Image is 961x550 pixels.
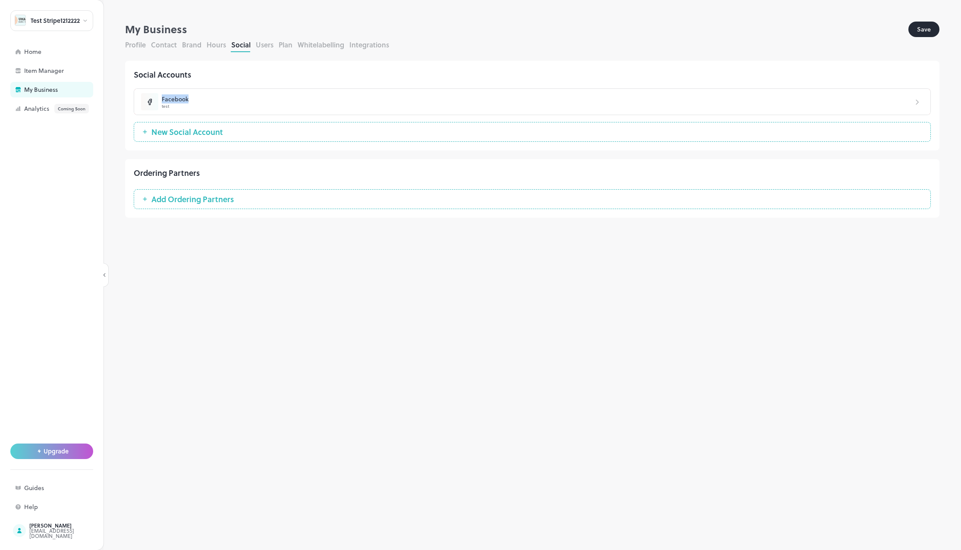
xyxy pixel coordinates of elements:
[54,104,89,113] div: Coming Soon
[207,40,226,50] button: Hours
[24,485,110,491] div: Guides
[147,195,238,203] span: Add Ordering Partners
[279,40,292,50] button: Plan
[134,168,931,178] div: Ordering Partners
[24,68,110,74] div: Item Manager
[15,15,25,25] img: avatar
[44,448,69,455] span: Upgrade
[256,40,273,50] button: Users
[125,22,908,37] div: My Business
[147,128,227,136] span: New Social Account
[24,504,110,510] div: Help
[24,104,110,113] div: Analytics
[24,49,110,55] div: Home
[908,22,939,37] button: Save
[134,122,931,142] button: New Social Account
[151,40,177,50] button: Contact
[231,40,251,50] button: Social
[298,40,344,50] button: Whitelabelling
[182,40,201,50] button: Brand
[162,95,913,103] div: Facebook
[29,528,110,538] div: [EMAIL_ADDRESS][DOMAIN_NAME]
[349,40,389,50] button: Integrations
[134,189,931,209] button: Add Ordering Partners
[162,103,913,109] div: test
[125,40,146,50] button: Profile
[29,523,110,528] div: [PERSON_NAME]
[24,87,110,93] div: My Business
[31,18,80,24] div: Test Stripe1212222
[134,69,931,80] div: Social Accounts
